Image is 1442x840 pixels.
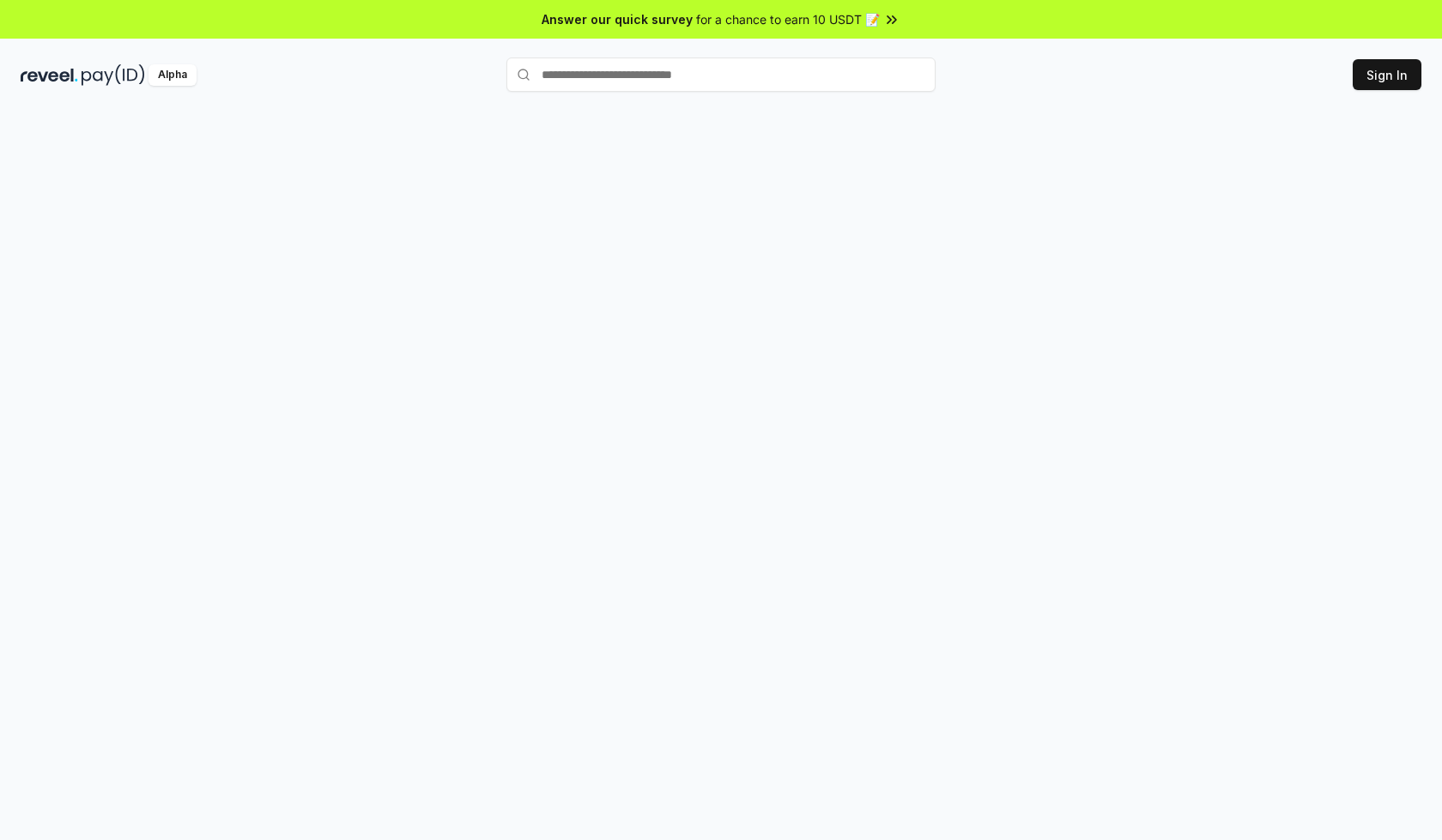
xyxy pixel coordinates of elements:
[21,64,78,86] img: reveel_dark
[148,64,197,86] div: Alpha
[82,64,145,86] img: pay_id
[542,10,693,28] span: Answer our quick survey
[696,10,880,28] span: for a chance to earn 10 USDT 📝
[1353,59,1421,90] button: Sign In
